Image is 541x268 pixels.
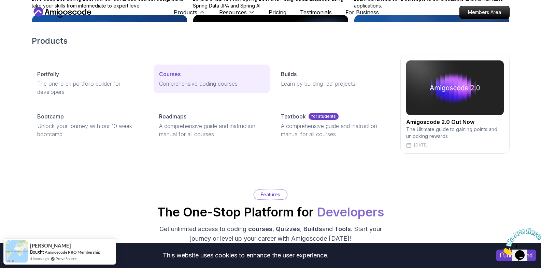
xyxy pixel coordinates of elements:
[406,60,504,115] img: amigoscode 2.0
[281,122,386,138] p: A comprehensive guide and instruction manual for all courses
[400,55,510,154] a: amigoscode 2.0Amigoscode 2.0 Out NowThe Ultimate guide to gaining points and unlocking rewards[DATE]
[219,8,255,22] button: Resources
[32,65,148,101] a: PortfollyThe one-click portfolio builder for developers
[159,80,265,88] p: Comprehensive coding courses
[32,36,510,46] h2: Products
[414,142,428,148] p: [DATE]
[56,256,77,261] a: ProveSource
[496,250,536,261] button: Accept cookies
[157,205,384,219] h2: The One-Stop Platform for
[300,8,332,16] a: Testimonials
[159,112,186,121] p: Roadmaps
[281,112,306,121] p: Textbook
[156,224,385,243] p: Get unlimited access to coding , , and . Start your journey or level up your career with Amigosco...
[261,191,280,198] p: Features
[459,6,510,19] a: Members Area
[174,8,197,16] p: Products
[281,70,297,78] p: Builds
[219,8,247,16] p: Resources
[37,112,64,121] p: Bootcamp
[406,126,504,140] p: The Ultimate guide to gaining points and unlocking rewards
[406,118,504,126] h2: Amigoscode 2.0 Out Now
[45,250,100,255] a: Amigoscode PRO Membership
[159,70,181,78] p: Courses
[159,122,265,138] p: A comprehensive guide and instruction manual for all courses
[37,70,59,78] p: Portfolly
[5,248,486,263] div: This website uses cookies to enhance the user experience.
[248,225,272,232] span: courses
[281,80,386,88] p: Learn by building real projects
[276,225,300,232] span: Quizzes
[460,6,509,18] p: Members Area
[5,240,28,263] img: provesource social proof notification image
[3,3,5,9] span: 1
[275,107,392,144] a: Textbookfor studentsA comprehensive guide and instruction manual for all courses
[334,225,351,232] span: Tools
[30,243,71,249] span: [PERSON_NAME]
[37,122,143,138] p: Unlock your journey with our 10 week bootcamp
[30,249,44,255] span: Bought
[269,8,286,16] a: Pricing
[32,107,148,144] a: BootcampUnlock your journey with our 10 week bootcamp
[154,65,270,93] a: CoursesComprehensive coding courses
[309,113,339,120] p: for students
[174,8,205,22] button: Products
[154,107,270,144] a: RoadmapsA comprehensive guide and instruction manual for all courses
[30,256,49,262] span: 4 hours ago
[345,8,379,16] a: For Business
[499,225,541,258] iframe: chat widget
[37,80,143,96] p: The one-click portfolio builder for developers
[3,3,45,30] img: Chat attention grabber
[303,225,322,232] span: Builds
[275,65,392,93] a: BuildsLearn by building real projects
[317,204,384,220] span: Developers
